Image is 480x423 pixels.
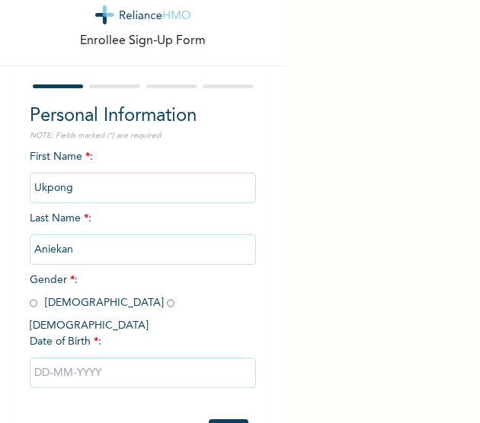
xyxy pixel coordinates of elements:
[95,5,191,24] img: logo
[30,173,257,203] input: Enter your first name
[30,275,182,331] span: Gender : [DEMOGRAPHIC_DATA] [DEMOGRAPHIC_DATA]
[30,130,257,142] p: NOTE: Fields marked (*) are required
[80,32,206,50] p: Enrollee Sign-Up Form
[30,103,257,130] h2: Personal Information
[30,234,257,265] input: Enter your last name
[30,334,101,350] span: Date of Birth :
[30,151,257,193] span: First Name :
[30,213,257,255] span: Last Name :
[30,358,257,388] input: DD-MM-YYYY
